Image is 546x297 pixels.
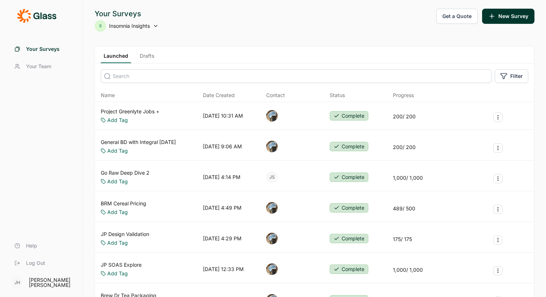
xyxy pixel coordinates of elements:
span: Your Team [26,63,51,70]
button: Complete [330,234,368,243]
button: Survey Actions [493,174,503,183]
button: Complete [330,265,368,274]
a: Add Tag [107,117,128,124]
div: II [95,20,106,32]
div: 200 / 200 [393,144,416,151]
a: General BD with Integral [DATE] [101,139,176,146]
a: Add Tag [107,209,128,216]
button: Complete [330,172,368,182]
div: JH [12,277,23,288]
div: Status [330,92,345,99]
a: Add Tag [107,147,128,154]
div: 1,000 / 1,000 [393,266,423,274]
input: Search [101,69,492,83]
div: Progress [393,92,414,99]
span: Date Created [203,92,235,99]
div: [DATE] 12:33 PM [203,266,244,273]
button: Survey Actions [493,143,503,153]
a: Drafts [137,52,157,63]
a: Add Tag [107,239,128,246]
button: Complete [330,203,368,213]
div: 200 / 200 [393,113,416,120]
span: Insomnia Insights [109,22,150,30]
a: Launched [101,52,131,63]
div: [DATE] 9:06 AM [203,143,242,150]
span: Name [101,92,115,99]
div: [DATE] 4:49 PM [203,204,242,211]
a: Add Tag [107,270,128,277]
a: BRM Cereal Pricing [101,200,146,207]
span: Your Surveys [26,45,60,53]
span: Help [26,242,37,249]
button: Survey Actions [493,235,503,245]
div: [PERSON_NAME] [PERSON_NAME] [29,278,74,288]
button: Get a Quote [436,9,478,24]
span: Filter [510,73,523,80]
img: ocn8z7iqvmiiaveqkfqd.png [266,263,278,275]
div: 175 / 175 [393,236,412,243]
div: [DATE] 4:14 PM [203,174,240,181]
button: Complete [330,111,368,121]
button: Complete [330,142,368,151]
img: ocn8z7iqvmiiaveqkfqd.png [266,141,278,152]
div: 489 / 500 [393,205,415,212]
button: Filter [495,69,528,83]
a: Go Raw Deep Dive 2 [101,169,149,176]
div: Contact [266,92,285,99]
a: Project Greenlyte Jobs + [101,108,159,115]
div: [DATE] 4:29 PM [203,235,242,242]
span: Log Out [26,259,45,267]
img: ocn8z7iqvmiiaveqkfqd.png [266,233,278,244]
a: JP SOAS Explore [101,261,142,268]
div: 1,000 / 1,000 [393,174,423,182]
img: ocn8z7iqvmiiaveqkfqd.png [266,202,278,214]
div: JS [266,171,278,183]
a: JP Design Validation [101,231,149,238]
button: New Survey [482,9,534,24]
a: Add Tag [107,178,128,185]
button: Survey Actions [493,266,503,275]
div: Your Surveys [95,9,159,19]
img: ocn8z7iqvmiiaveqkfqd.png [266,110,278,122]
button: Survey Actions [493,205,503,214]
div: [DATE] 10:31 AM [203,112,243,119]
button: Survey Actions [493,113,503,122]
